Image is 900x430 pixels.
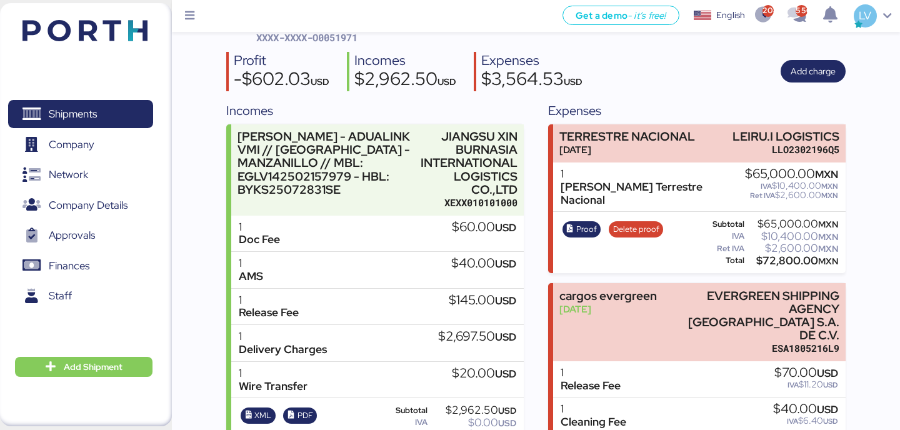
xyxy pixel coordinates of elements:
[234,70,329,91] div: -$602.03
[481,70,582,91] div: $3,564.53
[818,256,838,267] span: MXN
[716,9,745,22] div: English
[49,257,89,275] span: Finances
[15,357,152,377] button: Add Shipment
[671,289,839,342] div: EVERGREEN SHIPPING AGENCY [GEOGRAPHIC_DATA] S.A. DE C.V.
[732,143,839,156] div: LLO2302196Q5
[8,282,153,311] a: Staff
[613,222,659,236] span: Delete proof
[381,406,428,415] div: Subtotal
[732,130,839,143] div: LEIRU.I LOGISTICS
[430,406,516,415] div: $2,962.50
[437,76,456,87] span: USD
[241,407,276,424] button: XML
[823,380,838,390] span: USD
[239,294,299,307] div: 1
[254,409,271,422] span: XML
[498,417,516,429] span: USD
[452,221,516,234] div: $60.00
[815,167,838,181] span: MXN
[818,243,838,254] span: MXN
[239,343,327,356] div: Delivery Charges
[750,191,775,201] span: Ret IVA
[576,222,597,236] span: Proof
[561,167,744,181] div: 1
[774,366,838,380] div: $70.00
[8,251,153,280] a: Finances
[239,257,263,270] div: 1
[226,101,523,120] div: Incomes
[49,105,97,123] span: Shipments
[773,402,838,416] div: $40.00
[421,130,517,196] div: JIANGSU XIN BURNASIA INTERNATIONAL LOGISTICS CO.,LTD
[747,244,838,253] div: $2,600.00
[823,416,838,426] span: USD
[495,294,516,307] span: USD
[559,289,657,302] div: cargos evergreen
[8,100,153,129] a: Shipments
[438,330,516,344] div: $2,697.50
[559,143,695,156] div: [DATE]
[561,402,626,416] div: 1
[495,367,516,381] span: USD
[671,342,839,355] div: ESA1805216L9
[559,302,657,316] div: [DATE]
[451,257,516,271] div: $40.00
[64,359,122,374] span: Add Shipment
[703,244,744,253] div: Ret IVA
[817,366,838,380] span: USD
[421,196,517,209] div: XEXX010101000
[297,409,313,422] span: PDF
[821,181,838,191] span: MXN
[495,330,516,344] span: USD
[381,418,428,427] div: IVA
[239,306,299,319] div: Release Fee
[747,256,838,266] div: $72,800.00
[821,191,838,201] span: MXN
[239,330,327,343] div: 1
[817,402,838,416] span: USD
[761,181,772,191] span: IVA
[179,6,201,27] button: Menu
[452,367,516,381] div: $20.00
[818,219,838,230] span: MXN
[481,52,582,70] div: Expenses
[49,166,88,184] span: Network
[311,76,329,87] span: USD
[234,52,329,70] div: Profit
[703,256,744,265] div: Total
[561,181,744,207] div: [PERSON_NAME] Terrestre Nacional
[8,130,153,159] a: Company
[495,257,516,271] span: USD
[449,294,516,307] div: $145.00
[239,221,280,234] div: 1
[564,76,582,87] span: USD
[8,221,153,250] a: Approvals
[609,221,663,237] button: Delete proof
[747,232,838,241] div: $10,400.00
[237,130,415,196] div: [PERSON_NAME] - ADUALINK VMI // [GEOGRAPHIC_DATA] - MANZANILLO // MBL: EGLV142502157979 - HBL: BY...
[548,101,845,120] div: Expenses
[239,367,307,380] div: 1
[49,136,94,154] span: Company
[430,418,516,427] div: $0.00
[562,221,601,237] button: Proof
[49,287,72,305] span: Staff
[8,191,153,219] a: Company Details
[703,220,744,229] div: Subtotal
[283,407,317,424] button: PDF
[49,226,95,244] span: Approvals
[747,219,838,229] div: $65,000.00
[498,405,516,416] span: USD
[781,60,846,82] button: Add charge
[354,70,456,91] div: $2,962.50
[239,233,280,246] div: Doc Fee
[239,270,263,283] div: AMS
[561,379,621,392] div: Release Fee
[561,416,626,429] div: Cleaning Fee
[561,366,621,379] div: 1
[8,161,153,189] a: Network
[49,196,127,214] span: Company Details
[703,232,744,241] div: IVA
[774,380,838,389] div: $11.20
